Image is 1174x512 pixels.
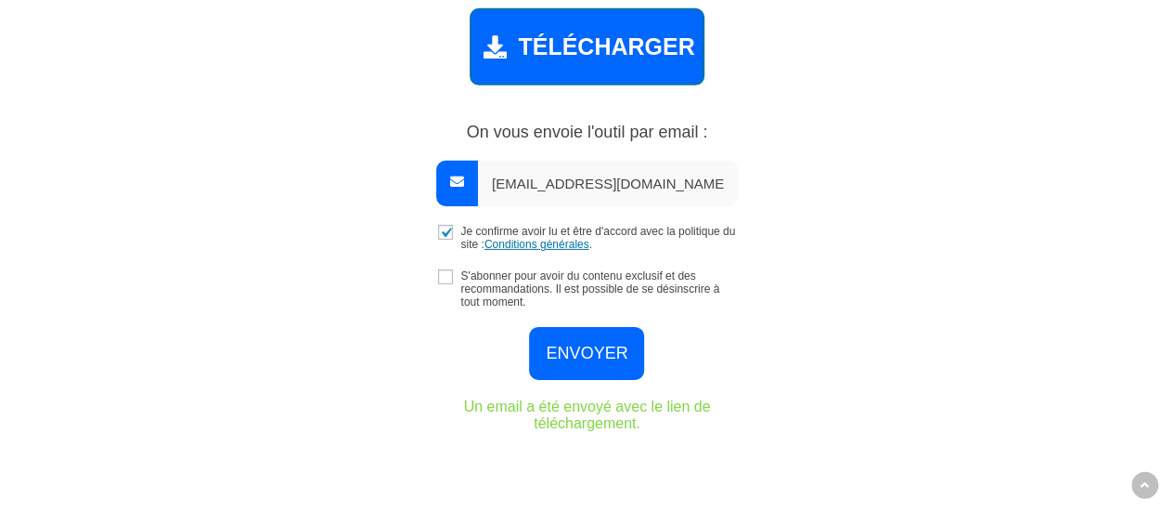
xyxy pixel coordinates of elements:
[460,225,739,251] span: Je confirme avoir lu et être d'accord avec la politique du site : .
[529,327,644,380] input: ENVOYER
[424,123,749,142] p: On vous envoie l'outil par email :
[464,399,711,431] span: Un email a été envoyé avec le lien de téléchargement.
[484,238,589,251] a: Conditions générales
[478,161,738,206] input: Email
[460,269,739,309] span: S'abonner pour avoir du contenu exclusif et des recommandations. Il est possible de se désinscrir...
[518,33,694,60] span: TÉLÉCHARGER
